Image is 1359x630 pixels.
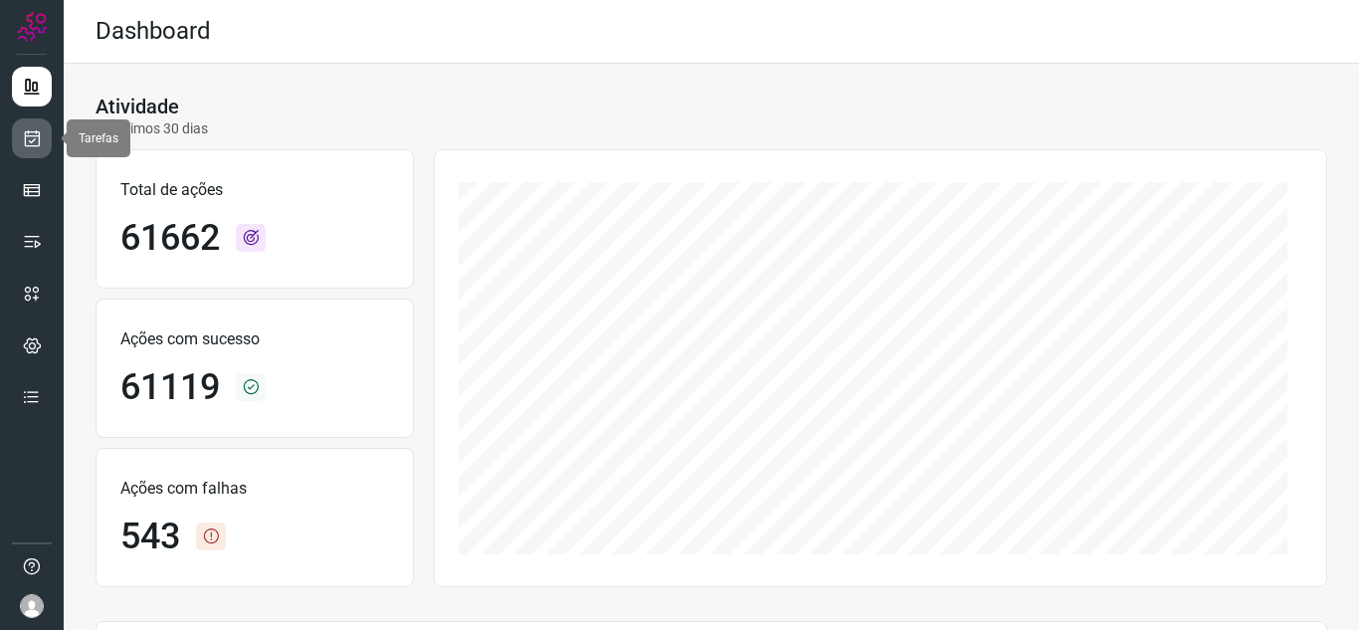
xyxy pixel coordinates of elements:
h2: Dashboard [96,17,211,46]
p: Ações com sucesso [120,327,389,351]
p: Total de ações [120,178,389,202]
span: Tarefas [79,131,118,145]
h3: Atividade [96,95,179,118]
p: Últimos 30 dias [96,118,208,139]
h1: 61662 [120,217,220,260]
h1: 543 [120,516,180,558]
h1: 61119 [120,366,220,409]
img: Logo [17,12,47,42]
p: Ações com falhas [120,477,389,501]
img: avatar-user-boy.jpg [20,594,44,618]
